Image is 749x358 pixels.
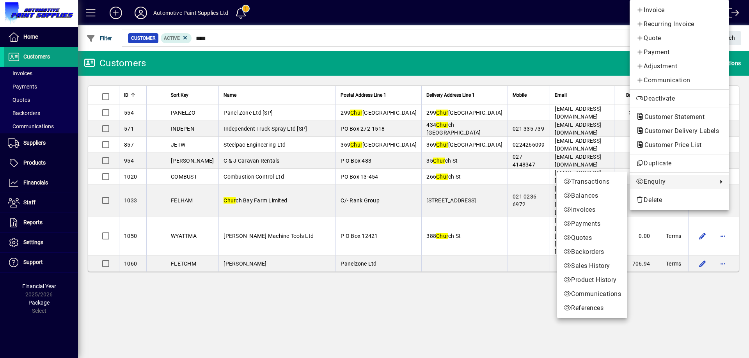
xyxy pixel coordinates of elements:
span: Deactivate [636,94,723,103]
button: Deactivate customer [630,92,729,106]
span: Duplicate [636,159,723,168]
span: Quote [636,34,723,43]
span: Customer Statement [636,113,708,121]
span: Adjustment [636,62,723,71]
span: Payment [636,48,723,57]
span: Communication [636,76,723,85]
span: Customer Price List [636,141,706,149]
span: Recurring Invoice [636,19,723,29]
span: Enquiry [636,177,714,186]
span: Customer Delivery Labels [636,127,723,135]
span: Invoice [636,5,723,15]
span: Delete [636,195,723,205]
